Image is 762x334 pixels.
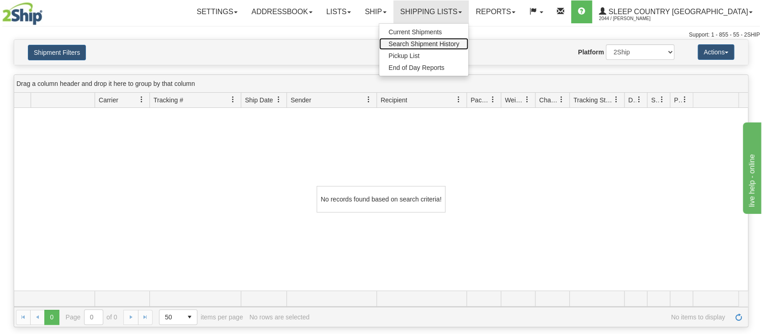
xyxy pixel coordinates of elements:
[599,14,667,23] span: 2044 / [PERSON_NAME]
[731,310,746,324] a: Refresh
[505,95,524,105] span: Weight
[573,95,613,105] span: Tracking Status
[388,64,444,71] span: End of Day Reports
[471,95,490,105] span: Packages
[358,0,393,23] a: Ship
[592,0,759,23] a: Sleep Country [GEOGRAPHIC_DATA] 2044 / [PERSON_NAME]
[28,45,86,60] button: Shipment Filters
[379,62,468,74] a: End of Day Reports
[14,75,748,93] div: grid grouping header
[379,26,468,38] a: Current Shipments
[182,310,197,324] span: select
[388,52,419,59] span: Pickup List
[609,92,624,107] a: Tracking Status filter column settings
[741,120,761,213] iframe: chat widget
[651,95,659,105] span: Shipment Issues
[7,5,85,16] div: live help - online
[66,309,117,325] span: Page of 0
[628,95,636,105] span: Delivery Status
[578,48,604,57] label: Platform
[393,0,469,23] a: Shipping lists
[388,40,459,48] span: Search Shipment History
[2,31,760,39] div: Support: 1 - 855 - 55 - 2SHIP
[44,310,59,324] span: Page 0
[388,28,442,36] span: Current Shipments
[190,0,244,23] a: Settings
[698,44,734,60] button: Actions
[245,95,273,105] span: Ship Date
[165,313,177,322] span: 50
[606,8,748,16] span: Sleep Country [GEOGRAPHIC_DATA]
[361,92,376,107] a: Sender filter column settings
[379,38,468,50] a: Search Shipment History
[2,2,42,25] img: logo2044.jpg
[317,186,445,212] div: No records found based on search criteria!
[451,92,466,107] a: Recipient filter column settings
[153,95,183,105] span: Tracking #
[469,0,522,23] a: Reports
[654,92,670,107] a: Shipment Issues filter column settings
[319,0,358,23] a: Lists
[631,92,647,107] a: Delivery Status filter column settings
[379,50,468,62] a: Pickup List
[291,95,311,105] span: Sender
[316,313,725,321] span: No items to display
[554,92,569,107] a: Charge filter column settings
[271,92,286,107] a: Ship Date filter column settings
[159,309,243,325] span: items per page
[519,92,535,107] a: Weight filter column settings
[677,92,693,107] a: Pickup Status filter column settings
[244,0,319,23] a: Addressbook
[134,92,149,107] a: Carrier filter column settings
[159,309,197,325] span: Page sizes drop down
[539,95,558,105] span: Charge
[99,95,118,105] span: Carrier
[225,92,241,107] a: Tracking # filter column settings
[485,92,501,107] a: Packages filter column settings
[249,313,310,321] div: No rows are selected
[674,95,682,105] span: Pickup Status
[381,95,407,105] span: Recipient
